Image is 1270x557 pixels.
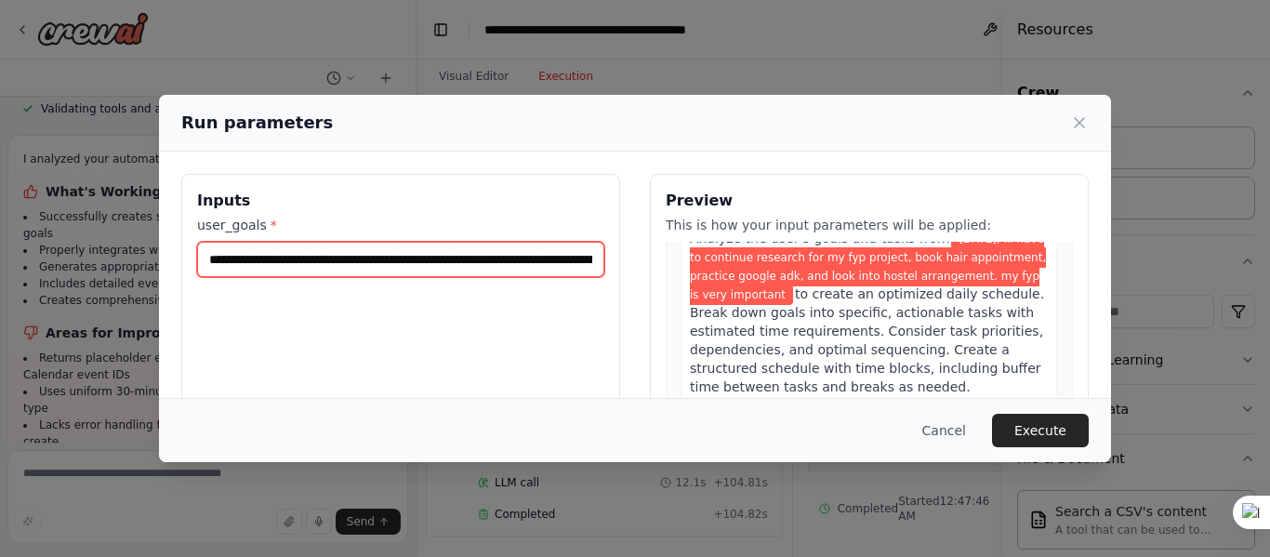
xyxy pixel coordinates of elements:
[197,216,604,234] label: user_goals
[992,414,1089,447] button: Execute
[690,286,1044,394] span: to create an optimized daily schedule. Break down goals into specific, actionable tasks with esti...
[907,414,981,447] button: Cancel
[197,190,604,212] h3: Inputs
[666,216,1073,234] p: This is how your input parameters will be applied:
[690,231,949,245] span: Analyze the user's goals and tasks from
[666,190,1073,212] h3: Preview
[181,110,333,136] h2: Run parameters
[690,229,1046,305] span: Variable: user_goals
